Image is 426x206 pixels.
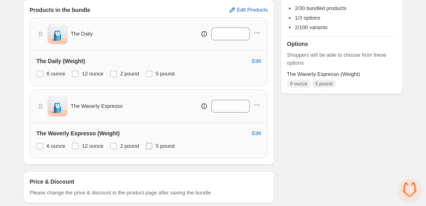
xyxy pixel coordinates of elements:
[47,143,65,149] span: 6 ounce
[252,130,261,137] span: Edit
[30,189,211,197] span: Please change the price & discount in the product page after saving the bundle
[71,102,123,110] span: The Waverly Espresso
[287,70,396,78] span: The Waverly Espresso (Weight)
[237,7,268,13] span: Edit Products
[247,127,266,140] button: Edit
[399,179,420,200] a: Open chat
[30,6,90,14] h3: Products in the bundle
[36,57,85,65] h3: The Daily (Weight)
[48,24,68,44] img: The Daily
[156,143,175,149] span: 5 pound
[71,30,93,38] span: The Daily
[48,96,68,116] img: The Waverly Espresso
[82,71,104,77] span: 12 ounce
[120,143,139,149] span: 2 pound
[120,71,139,77] span: 2 pound
[156,71,175,77] span: 5 pound
[47,71,65,77] span: 6 ounce
[30,178,74,186] h3: Price & Discount
[295,15,320,21] span: 1/3 options
[295,5,346,11] span: 2/30 bundled products
[287,40,396,48] h3: Options
[82,143,104,149] span: 12 ounce
[36,129,120,137] h3: The Waverly Espresso (Weight)
[252,58,261,64] span: Edit
[290,81,307,87] span: 6 ounce
[287,51,396,67] span: Shoppers will be able to choose from these options
[295,24,328,30] span: 2/100 variants
[223,4,273,16] button: Edit Products
[247,55,266,67] button: Edit
[315,81,332,87] span: 5 pound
